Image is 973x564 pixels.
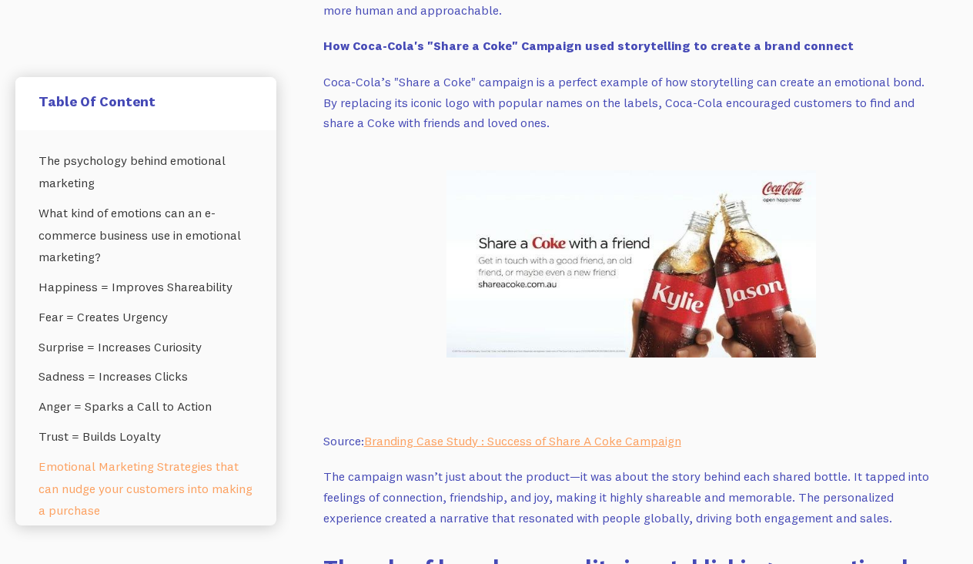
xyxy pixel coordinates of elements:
h5: Table Of Content [38,92,253,110]
a: Fear = Creates Urgency [38,302,253,332]
p: The campaign wasn’t just about the product—it was about the story behind each shared bottle. It t... [323,466,939,528]
p: ‍ [323,35,939,56]
p: Source: [323,431,939,452]
p: ‍ [323,394,939,415]
p: Coca-Cola’s "Share a Coke" campaign is a perfect example of how storytelling can create an emotio... [323,72,939,133]
a: Anger = Sparks a Call to Action [38,392,253,422]
a: Branding Case Study : Success of Share A Coke Campaign [364,433,681,448]
a: Happiness = Improves Shareability [38,272,253,302]
a: Emotional Marketing Strategies that can nudge your customers into making a purchase [38,452,253,525]
a: Sadness = Increases Clicks [38,362,253,392]
a: Trust = Builds Loyalty [38,421,253,452]
a: Surprise = Increases Curiosity [38,332,253,362]
strong: How Coca-Cola's "Share a Coke" Campaign used storytelling to create a brand connect [323,38,854,53]
a: What kind of emotions can an e-commerce business use in emotional marketing? [38,198,253,272]
a: The psychology behind emotional marketing [38,146,253,198]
